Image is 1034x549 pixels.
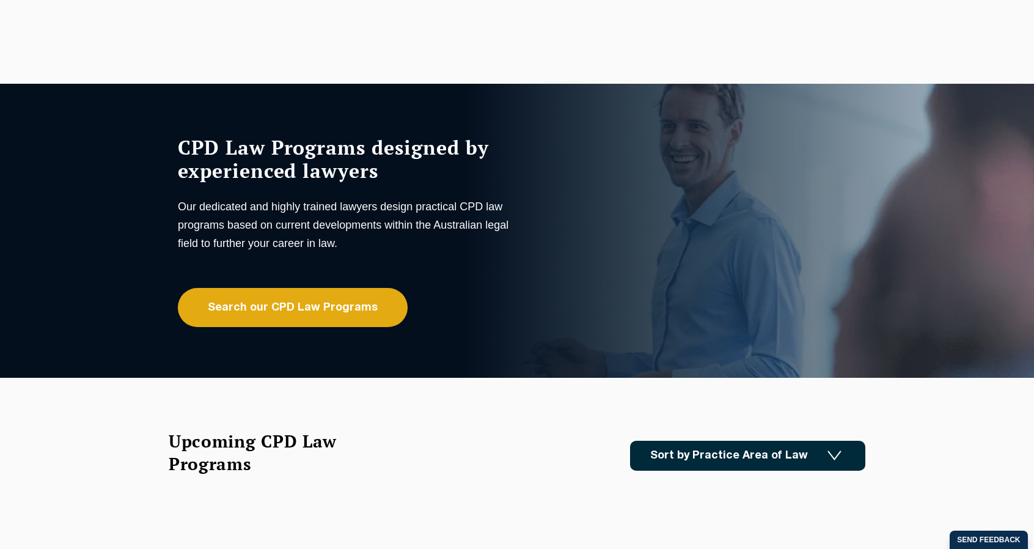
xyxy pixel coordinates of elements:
[827,451,842,461] img: Icon
[630,441,865,471] a: Sort by Practice Area of Law
[169,430,367,475] h2: Upcoming CPD Law Programs
[178,136,514,182] h1: CPD Law Programs designed by experienced lawyers
[178,197,514,252] p: Our dedicated and highly trained lawyers design practical CPD law programs based on current devel...
[178,288,408,327] a: Search our CPD Law Programs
